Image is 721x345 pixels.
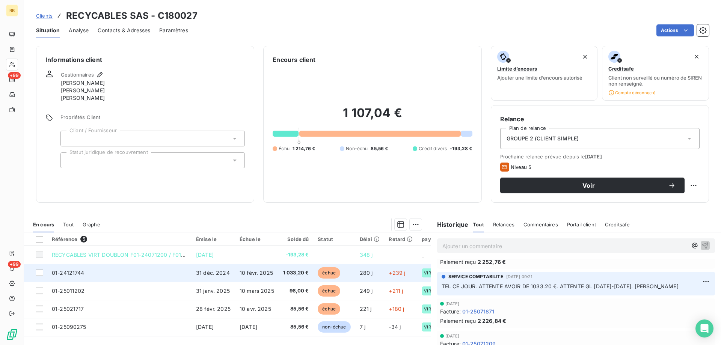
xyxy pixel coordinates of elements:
[240,306,271,312] span: 10 avr. 2025
[424,289,431,293] span: VIR
[196,306,231,312] span: 28 févr. 2025
[507,135,579,142] span: GROUPE 2 (CLIENT SIMPLE)
[318,285,340,297] span: échue
[61,72,94,78] span: Gestionnaires
[608,75,703,87] span: Client non surveillé ou numéro de SIREN non renseigné.
[500,178,685,193] button: Voir
[585,154,602,160] span: [DATE]
[419,145,447,152] span: Crédit divers
[283,305,309,313] span: 85,56 €
[61,79,105,87] span: [PERSON_NAME]
[656,24,694,36] button: Actions
[61,87,105,94] span: [PERSON_NAME]
[389,288,403,294] span: +211 j
[52,324,86,330] span: 01-25090275
[283,251,309,259] span: -193,28 €
[61,94,105,102] span: [PERSON_NAME]
[371,145,388,152] span: 85,56 €
[240,324,257,330] span: [DATE]
[52,236,187,243] div: Référence
[52,288,85,294] span: 01-25011202
[283,236,309,242] div: Solde dû
[52,252,209,258] span: RECYCABLES VIRT DOUBLON F01-24071200 / F01-24071267
[450,145,472,152] span: -193,28 €
[283,323,309,331] span: 85,56 €
[608,90,655,96] span: Compte déconnecté
[462,307,495,315] span: 01-25071871
[52,306,84,312] span: 01-25021717
[567,221,596,227] span: Portail client
[67,135,73,142] input: Ajouter une valeur
[500,154,700,160] span: Prochaine relance prévue depuis le
[360,306,372,312] span: 221 j
[523,221,558,227] span: Commentaires
[283,269,309,277] span: 1 033,20 €
[52,270,84,276] span: 01-24121744
[98,27,150,34] span: Contacts & Adresses
[389,306,404,312] span: +180 j
[440,307,461,315] span: Facture :
[360,324,365,330] span: 7 j
[67,157,73,164] input: Ajouter une valeur
[36,13,53,19] span: Clients
[6,328,18,340] img: Logo LeanPay
[83,221,100,227] span: Graphe
[240,236,274,242] div: Échue le
[240,288,274,294] span: 10 mars 2025
[389,324,401,330] span: -34 j
[478,258,506,266] span: 2 252,76 €
[497,66,537,72] span: Limite d’encours
[279,145,290,152] span: Échu
[45,55,245,64] h6: Informations client
[196,252,214,258] span: [DATE]
[440,258,476,266] span: Paiement reçu
[389,236,413,242] div: Retard
[8,261,21,268] span: +99
[500,114,700,124] h6: Relance
[360,288,373,294] span: 249 j
[431,220,469,229] h6: Historique
[63,221,74,227] span: Tout
[33,221,54,227] span: En cours
[389,270,405,276] span: +239 j
[473,221,484,227] span: Tout
[36,27,60,34] span: Situation
[297,139,300,145] span: 0
[506,274,533,279] span: [DATE] 09:21
[159,27,188,34] span: Paramètres
[273,55,315,64] h6: Encours client
[283,287,309,295] span: 96,00 €
[196,324,214,330] span: [DATE]
[511,164,531,170] span: Niveau 5
[273,105,472,128] h2: 1 107,04 €
[196,270,230,276] span: 31 déc. 2024
[424,307,431,311] span: VIR
[497,75,582,81] span: Ajouter une limite d’encours autorisé
[509,182,668,188] span: Voir
[695,319,713,337] div: Open Intercom Messenger
[360,236,380,242] div: Délai
[318,236,350,242] div: Statut
[318,267,340,279] span: échue
[36,12,53,20] a: Clients
[424,325,431,329] span: VIR
[442,283,679,289] span: TEL CE JOUR. ATTENTE AVOIR DE 1033.20 €. ATTENTE GL [DATE]-[DATE]. [PERSON_NAME]
[360,252,373,258] span: 348 j
[6,5,18,17] div: RB
[602,46,709,101] button: CreditsafeClient non surveillé ou numéro de SIREN non renseigné.Compte déconnecté
[445,301,460,306] span: [DATE]
[478,317,507,325] span: 2 226,84 €
[360,270,373,276] span: 280 j
[69,27,89,34] span: Analyse
[66,9,198,23] h3: RECYCABLES SAS - C180027
[346,145,368,152] span: Non-échu
[422,252,424,258] span: _
[608,66,634,72] span: Creditsafe
[318,303,340,315] span: échue
[440,317,476,325] span: Paiement reçu
[240,270,273,276] span: 10 févr. 2025
[605,221,630,227] span: Creditsafe
[318,321,350,333] span: non-échue
[196,236,231,242] div: Émise le
[80,236,87,243] span: 5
